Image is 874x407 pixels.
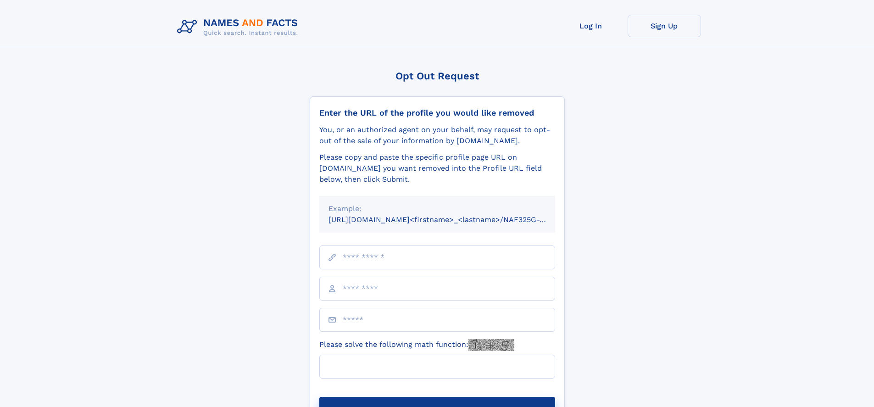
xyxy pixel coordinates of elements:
[328,215,573,224] small: [URL][DOMAIN_NAME]<firstname>_<lastname>/NAF325G-xxxxxxxx
[319,108,555,118] div: Enter the URL of the profile you would like removed
[310,70,565,82] div: Opt Out Request
[554,15,628,37] a: Log In
[628,15,701,37] a: Sign Up
[319,124,555,146] div: You, or an authorized agent on your behalf, may request to opt-out of the sale of your informatio...
[173,15,306,39] img: Logo Names and Facts
[328,203,546,214] div: Example:
[319,152,555,185] div: Please copy and paste the specific profile page URL on [DOMAIN_NAME] you want removed into the Pr...
[319,339,514,351] label: Please solve the following math function:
